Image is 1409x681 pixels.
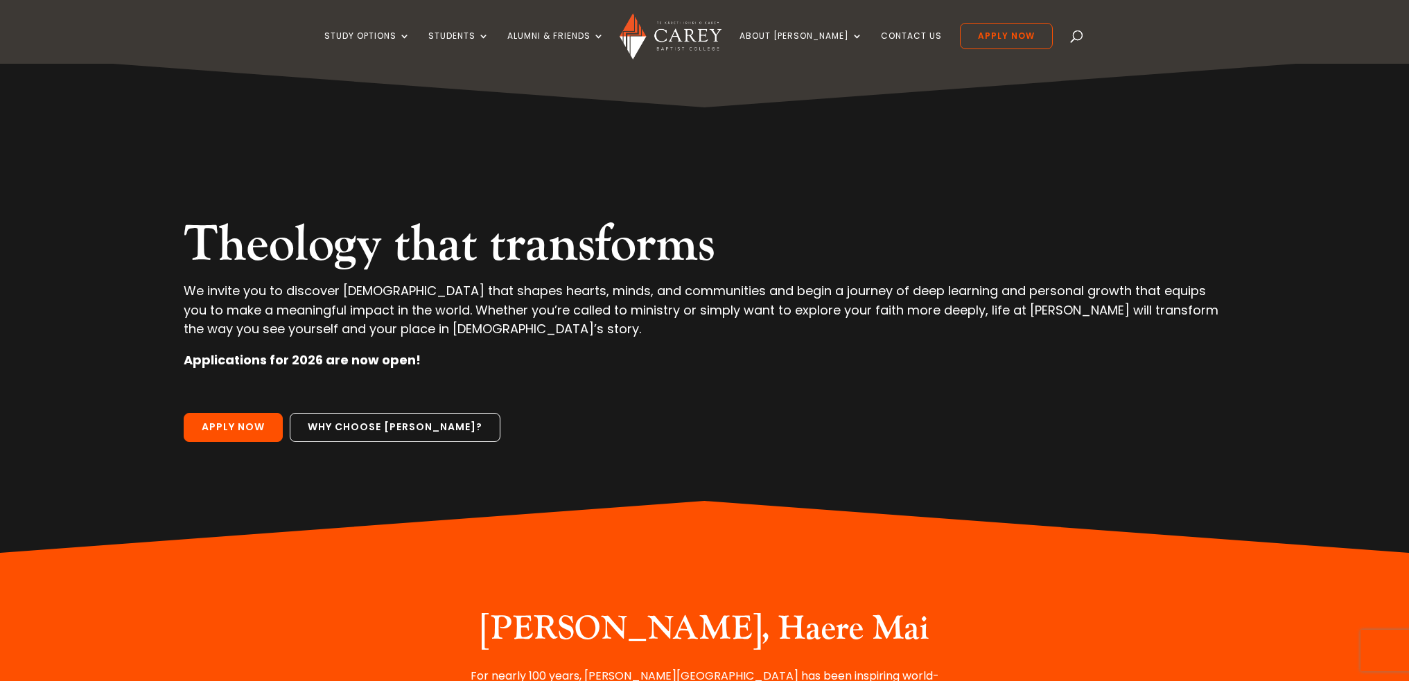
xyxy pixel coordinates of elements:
[290,413,500,442] a: Why choose [PERSON_NAME]?
[184,215,1225,281] h2: Theology that transforms
[324,31,410,64] a: Study Options
[445,609,965,656] h2: [PERSON_NAME], Haere Mai
[184,281,1225,351] p: We invite you to discover [DEMOGRAPHIC_DATA] that shapes hearts, minds, and communities and begin...
[960,23,1053,49] a: Apply Now
[881,31,942,64] a: Contact Us
[739,31,863,64] a: About [PERSON_NAME]
[507,31,604,64] a: Alumni & Friends
[184,413,283,442] a: Apply Now
[184,351,421,369] strong: Applications for 2026 are now open!
[428,31,489,64] a: Students
[620,13,721,60] img: Carey Baptist College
